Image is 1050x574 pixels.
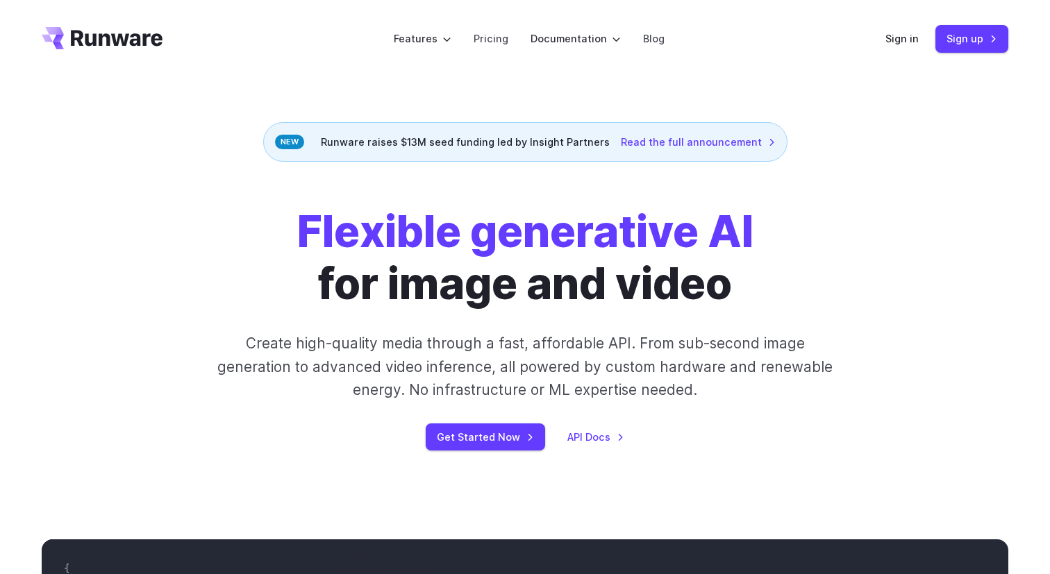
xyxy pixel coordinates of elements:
[531,31,621,47] label: Documentation
[216,332,835,401] p: Create high-quality media through a fast, affordable API. From sub-second image generation to adv...
[42,27,162,49] a: Go to /
[474,31,508,47] a: Pricing
[885,31,919,47] a: Sign in
[394,31,451,47] label: Features
[297,206,753,310] h1: for image and video
[935,25,1008,52] a: Sign up
[567,429,624,445] a: API Docs
[426,423,545,450] a: Get Started Now
[263,122,787,162] div: Runware raises $13M seed funding led by Insight Partners
[643,31,665,47] a: Blog
[621,134,776,150] a: Read the full announcement
[297,205,753,258] strong: Flexible generative AI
